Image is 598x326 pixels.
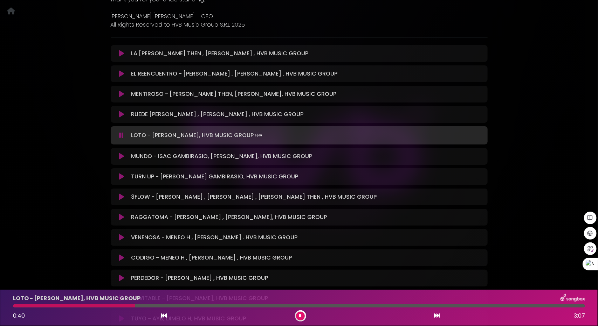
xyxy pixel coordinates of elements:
[574,312,585,320] span: 3:07
[131,130,263,140] p: LOTO - [PERSON_NAME], HVB MUSIC GROUP
[131,254,292,262] p: CODIGO - MENEO H , [PERSON_NAME] , HVB MUSIC GROUP
[131,110,303,119] p: RUEDE [PERSON_NAME] , [PERSON_NAME] , HVB MUSIC GROUP
[561,294,585,303] img: songbox-logo-white.png
[131,152,312,161] p: MUNDO - ISAC GAMBIRASIO, [PERSON_NAME], HVB MUSIC GROUP
[111,12,488,21] p: [PERSON_NAME] [PERSON_NAME] - CEO
[13,294,140,303] p: LOTO - [PERSON_NAME], HVB MUSIC GROUP
[131,213,327,221] p: RAGGATOMA - [PERSON_NAME] , [PERSON_NAME], HVB MUSIC GROUP
[13,312,25,320] span: 0:40
[111,21,488,29] p: All Rights Reserved to HVB Music Group S.R.L 2025
[131,274,268,282] p: PERDEDOR - [PERSON_NAME] , HVB MUSIC GROUP
[131,193,377,201] p: 3FLOW - [PERSON_NAME] , [PERSON_NAME] , [PERSON_NAME] THEN , HVB MUSIC GROUP
[131,233,297,242] p: VENENOSA - MENEO H , [PERSON_NAME] . HVB MUSIC GROUP
[254,130,263,140] img: waveform4.gif
[131,172,298,181] p: TURN UP - [PERSON_NAME] GAMBIRASIO, HVB MUSIC GROUP
[131,49,308,58] p: LA [PERSON_NAME] THEN , [PERSON_NAME] , HVB MUSIC GROUP
[131,70,337,78] p: EL REENCUENTRO - [PERSON_NAME] , [PERSON_NAME] , HVB MUSIC GROUP
[131,90,336,98] p: MENTIROSO - [PERSON_NAME] THEN, [PERSON_NAME], HVB MUSIC GROUP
